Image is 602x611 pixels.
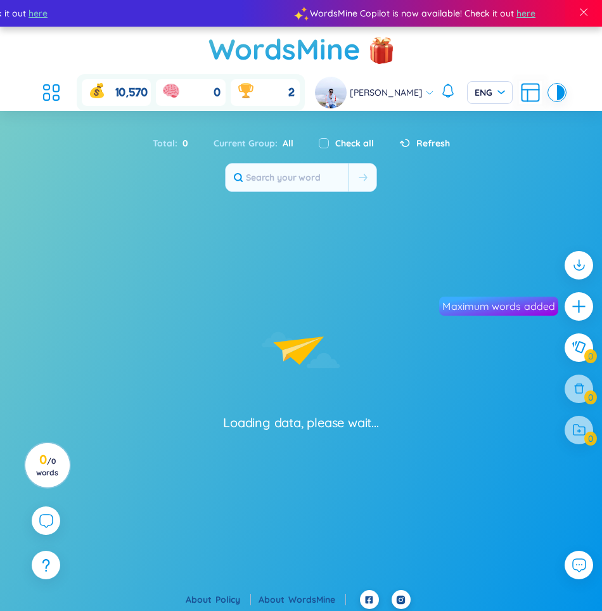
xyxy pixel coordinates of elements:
div: About [259,593,346,607]
img: flashSalesIcon.a7f4f837.png [369,30,394,68]
span: plus [571,299,587,314]
span: 2 [288,84,295,100]
span: 0 [177,136,188,150]
span: 10,570 [115,84,148,100]
div: About [186,593,251,607]
h3: 0 [33,454,61,477]
a: WordsMine [208,27,361,72]
span: Refresh [416,136,450,150]
a: avatar [315,77,350,108]
a: Policy [215,594,251,605]
div: Loading data, please wait... [223,414,378,432]
div: Total : [153,130,201,157]
span: ENG [475,86,505,99]
input: Search your word [226,164,349,191]
label: Check all [335,136,374,150]
span: All [278,138,293,149]
a: WordsMine [288,594,346,605]
span: 0 [214,84,221,100]
img: avatar [315,77,347,108]
div: Current Group : [201,130,306,157]
span: [PERSON_NAME] [350,86,423,100]
span: here [27,6,46,20]
span: / 0 words [36,456,58,477]
span: here [515,6,534,20]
